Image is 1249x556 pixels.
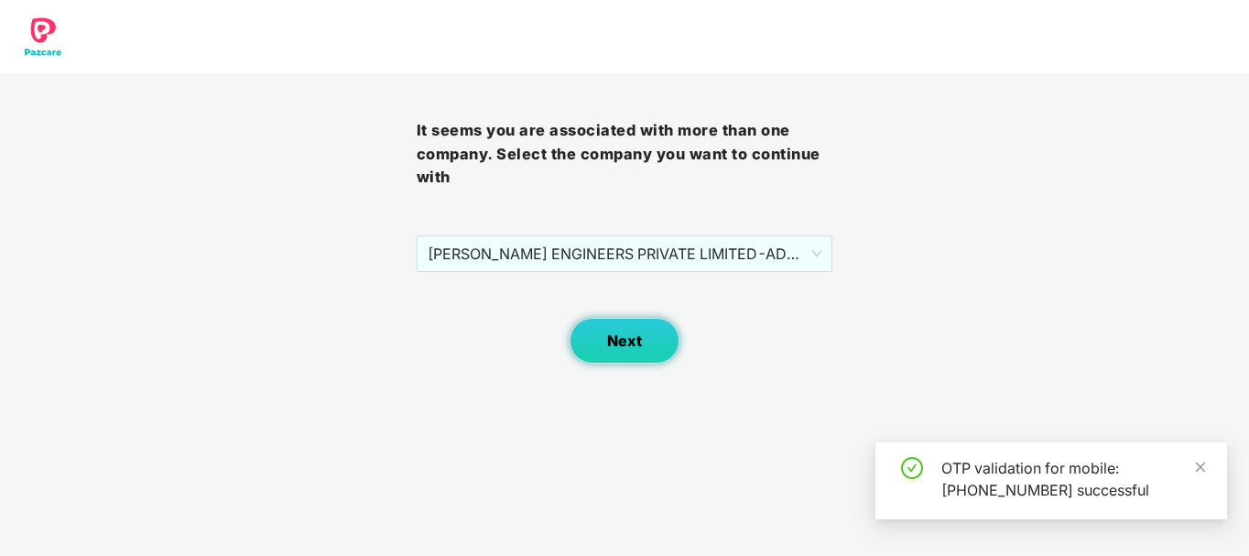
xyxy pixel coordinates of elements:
[428,236,822,271] span: [PERSON_NAME] ENGINEERS PRIVATE LIMITED - ADMINONE - ADMIN
[417,119,833,190] h3: It seems you are associated with more than one company. Select the company you want to continue with
[607,333,642,350] span: Next
[901,457,923,479] span: check-circle
[1194,461,1207,474] span: close
[570,318,679,364] button: Next
[941,457,1205,501] div: OTP validation for mobile: [PHONE_NUMBER] successful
